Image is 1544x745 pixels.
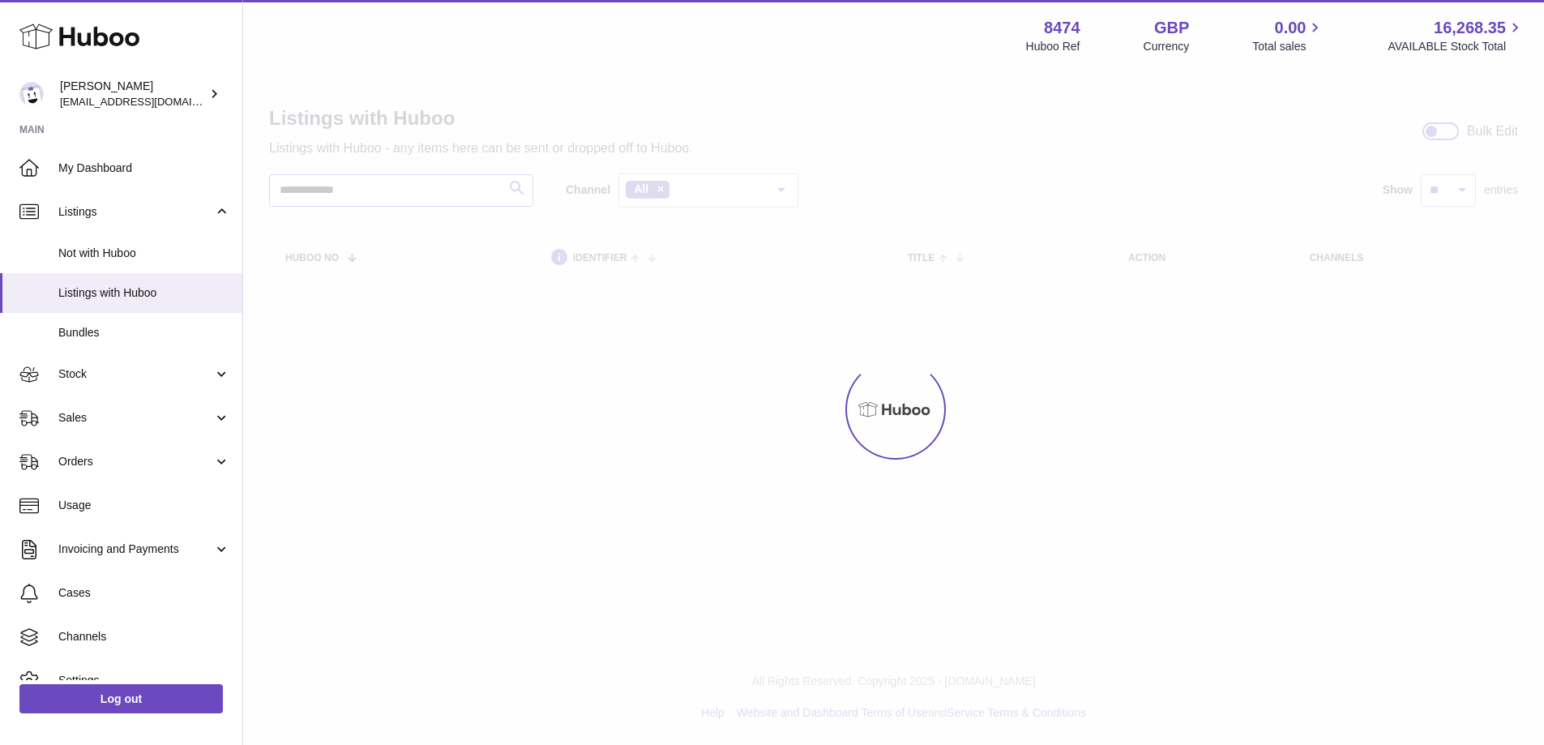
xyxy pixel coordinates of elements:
span: Settings [58,673,230,688]
span: Invoicing and Payments [58,542,213,557]
strong: GBP [1154,17,1189,39]
span: Total sales [1252,39,1324,54]
span: Listings with Huboo [58,285,230,301]
a: 0.00 Total sales [1252,17,1324,54]
div: Currency [1144,39,1190,54]
div: Huboo Ref [1026,39,1080,54]
span: Cases [58,585,230,601]
span: Orders [58,454,213,469]
span: Listings [58,204,213,220]
span: Not with Huboo [58,246,230,261]
span: Sales [58,410,213,426]
span: Stock [58,366,213,382]
span: Channels [58,629,230,644]
span: AVAILABLE Stock Total [1388,39,1525,54]
span: 0.00 [1275,17,1307,39]
span: Bundles [58,325,230,340]
div: [PERSON_NAME] [60,79,206,109]
span: [EMAIL_ADDRESS][DOMAIN_NAME] [60,95,238,108]
a: Log out [19,684,223,713]
span: My Dashboard [58,161,230,176]
span: 16,268.35 [1434,17,1506,39]
strong: 8474 [1044,17,1080,39]
span: Usage [58,498,230,513]
img: internalAdmin-8474@internal.huboo.com [19,82,44,106]
a: 16,268.35 AVAILABLE Stock Total [1388,17,1525,54]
